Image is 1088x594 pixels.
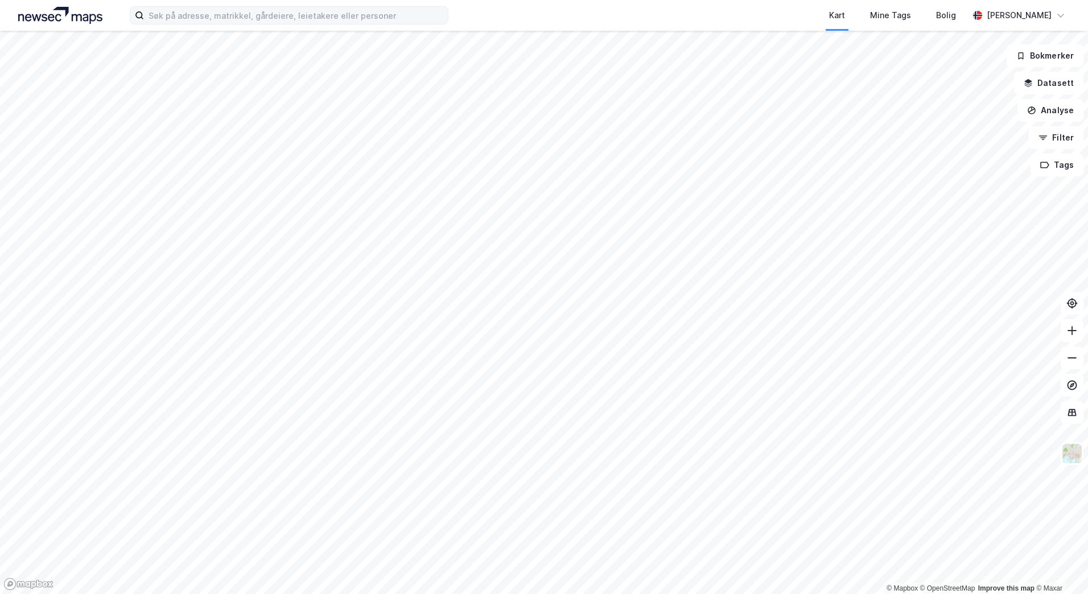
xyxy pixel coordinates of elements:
div: Kontrollprogram for chat [1031,539,1088,594]
div: Bolig [936,9,956,22]
div: [PERSON_NAME] [987,9,1052,22]
div: Mine Tags [870,9,911,22]
div: Kart [829,9,845,22]
img: logo.a4113a55bc3d86da70a041830d287a7e.svg [18,7,102,24]
iframe: Chat Widget [1031,539,1088,594]
input: Søk på adresse, matrikkel, gårdeiere, leietakere eller personer [144,7,448,24]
